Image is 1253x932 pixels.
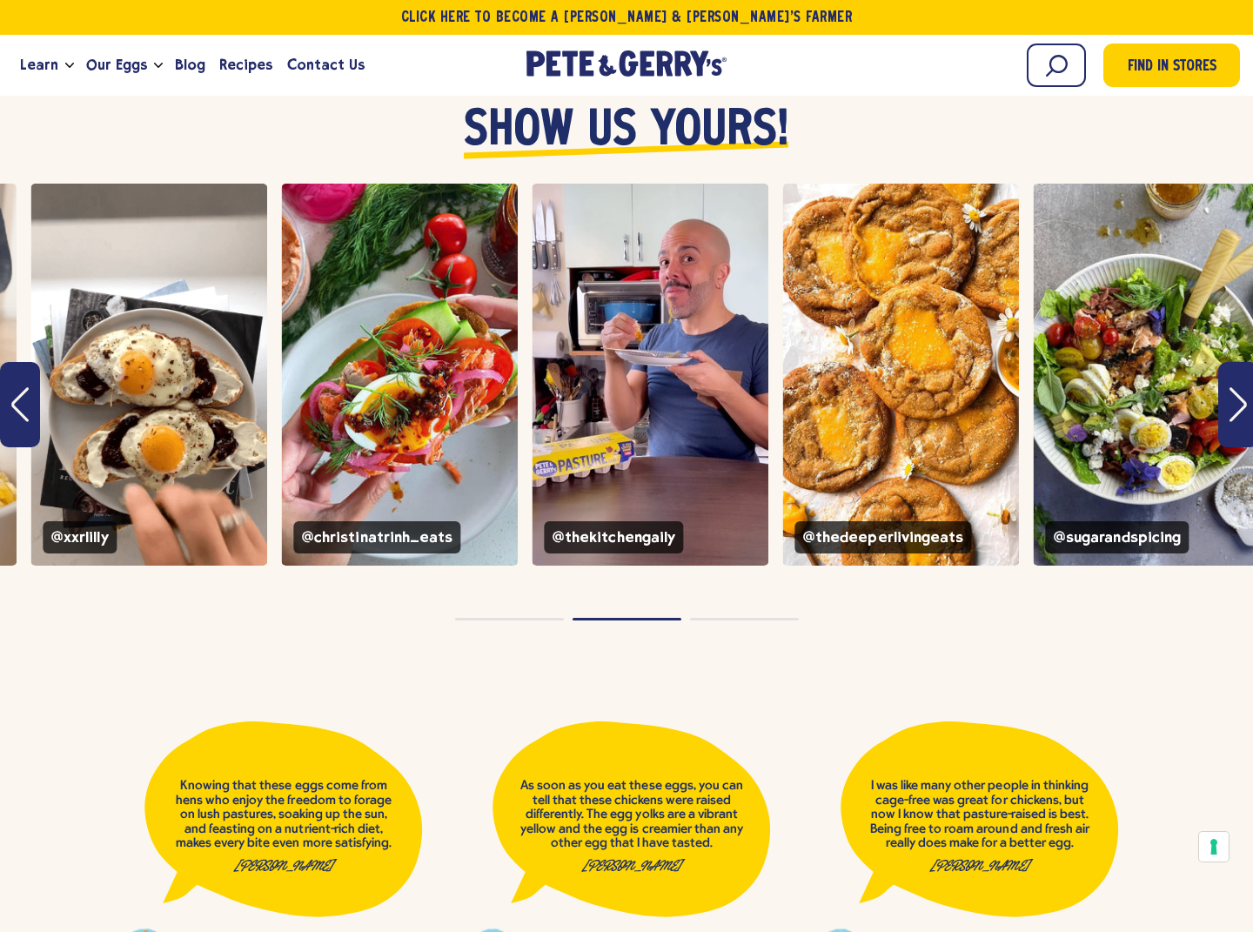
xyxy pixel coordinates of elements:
[86,54,147,76] span: Our Eggs
[532,184,768,566] div: slide 8 of 14
[20,54,58,76] span: Learn
[234,860,332,872] em: [PERSON_NAME]
[65,63,74,69] button: Open the dropdown menu for Learn
[172,779,395,873] p: Knowing that these eggs come from hens who enjoy the freedom to forage on lush pastures, soaking ...
[79,42,154,89] a: Our Eggs
[544,521,683,553] span: @thekitchengaily
[154,63,163,69] button: Open the dropdown menu for Our Eggs
[532,184,768,566] a: A man eating while sitting by a carton of Pete & Gerry's eggs @thekitchengaily
[281,184,518,566] div: slide 7 of 14
[587,105,637,158] span: us
[794,521,971,553] span: @thedeeperlivingeats
[690,618,799,620] button: Page dot 3
[30,184,267,566] a: Sunny-side-up eggs on toast pete and gerry's organic eggs @xxrlilly
[287,54,365,76] span: Contact Us
[168,42,212,89] a: Blog
[293,521,460,553] span: @christinatrinh_eats
[573,618,681,620] button: Page dot 2
[1103,44,1240,87] a: Find in Stores
[1199,832,1229,862] button: Your consent preferences for tracking technologies
[868,779,1091,873] p: I was like many other people in thinking cage-free was great for chickens, but now I know that pa...
[464,105,573,158] span: Show
[582,860,680,872] em: [PERSON_NAME]
[520,779,743,873] p: As soon as you eat these eggs, you can tell that these chickens were raised differently. The egg ...
[43,521,117,553] span: @xxrlilly
[782,184,1019,566] div: slide 9 of 14
[280,42,372,89] a: Contact Us
[651,105,788,158] span: yours!
[782,184,1019,566] a: Cookies dusted with sugar and small flowers with custard filling pete and gerry's organic eggs @t...
[212,42,279,89] a: Recipes
[219,54,272,76] span: Recipes
[13,42,65,89] a: Learn
[930,860,1029,872] em: [PERSON_NAME]
[1027,44,1086,87] input: Search
[281,184,518,566] a: A dish of assorted vegetables and a hard boiled egg pete and gerry's organic eggs @christinatrinh...
[175,54,205,76] span: Blog
[1128,56,1216,79] span: Find in Stores
[455,618,564,620] button: Page dot 1
[1045,521,1189,553] span: @sugarandspicing
[30,184,267,566] div: slide 6 of 14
